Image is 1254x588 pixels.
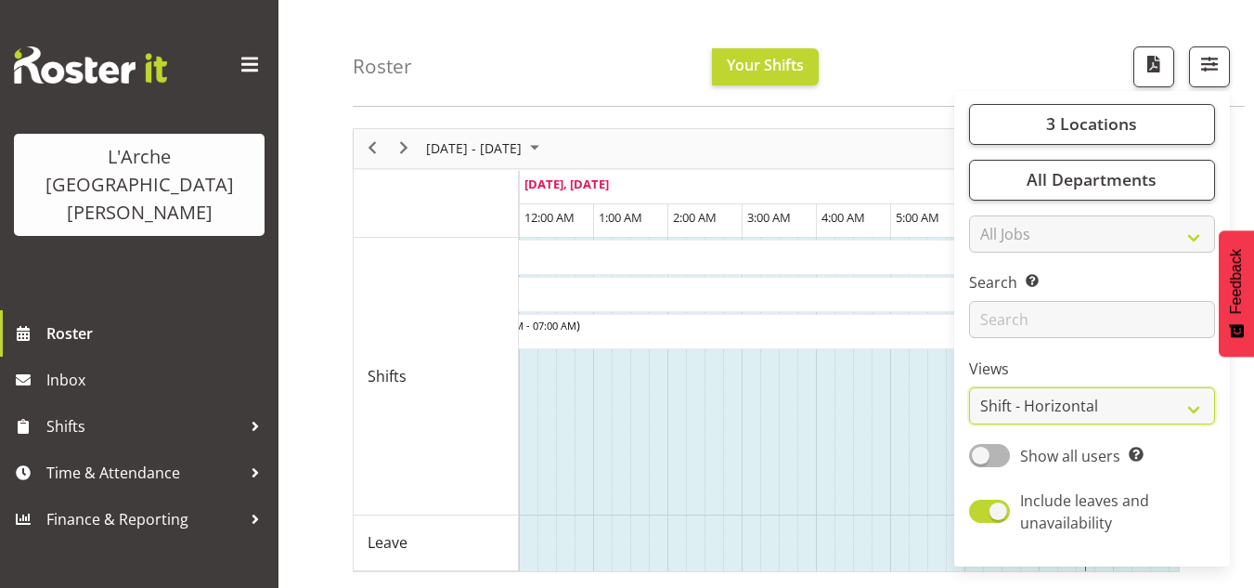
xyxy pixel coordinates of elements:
div: Shifts"s event - Sleepover 02#41 Begin From Saturday, August 23, 2025 at 9:00:00 PM GMT+12:00 End... [297,277,1040,312]
span: Include leaves and unavailability [1020,490,1149,533]
span: Roster [46,320,269,347]
div: August 18 - 24, 2025 [420,129,550,168]
label: Views [969,359,1215,381]
div: [PERSON_NAME] [376,333,1035,349]
div: [PERSON_NAME] [302,295,1035,312]
button: Download a PDF of the roster according to the set date range. [1133,46,1174,87]
input: Search [969,302,1215,339]
span: Shifts [46,412,241,440]
button: All Departments [969,160,1215,201]
span: Finance & Reporting [46,505,241,533]
button: Filter Shifts [1189,46,1230,87]
span: 2:00 AM [673,209,717,226]
span: 10:00 PM - 07:00 AM [480,318,576,333]
div: Sleepover 02#41 ( ) [302,278,1035,296]
span: Feedback [1228,249,1245,314]
div: next period [388,129,420,168]
div: previous period [356,129,388,168]
div: L'Arche [GEOGRAPHIC_DATA][PERSON_NAME] [32,143,246,227]
span: 3:00 AM [747,209,791,226]
div: Sleepover 02#30 ( ) [227,241,1035,259]
span: All Departments [1027,169,1157,191]
span: 1:00 AM [599,209,642,226]
span: Time & Attendance [46,459,241,487]
span: Your Shifts [727,55,804,75]
span: Show all users [1020,446,1120,466]
button: 3 Locations [969,104,1215,145]
span: 12:00 AM [524,209,575,226]
div: Sleepover01 #65a ( ) [376,315,1035,333]
td: Shifts resource [354,238,519,516]
span: 3 Locations [1046,113,1137,136]
span: Inbox [46,366,269,394]
div: [PERSON_NAME] Waata Vale [227,258,1035,275]
td: Leave resource [354,516,519,571]
button: August 2025 [423,137,548,160]
span: 4:00 AM [821,209,865,226]
h4: Roster [353,56,412,77]
div: Timeline Week of August 24, 2025 [353,128,1180,572]
span: [DATE], [DATE] [524,176,609,192]
span: [DATE] - [DATE] [424,137,524,160]
span: Leave [368,531,407,554]
button: Your Shifts [712,48,819,85]
label: Search [969,272,1215,294]
span: 5:00 AM [896,209,939,226]
button: Previous [360,137,385,160]
div: Shifts"s event - Sleepover01 #65a Begin From Saturday, August 23, 2025 at 10:00:00 PM GMT+12:00 E... [371,314,1040,349]
span: Shifts [368,365,407,387]
button: Next [392,137,417,160]
button: Feedback - Show survey [1219,230,1254,357]
div: Shifts"s event - Sleepover 02#30 Begin From Saturday, August 23, 2025 at 8:00:00 PM GMT+12:00 End... [223,240,1040,275]
img: Rosterit website logo [14,46,167,84]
